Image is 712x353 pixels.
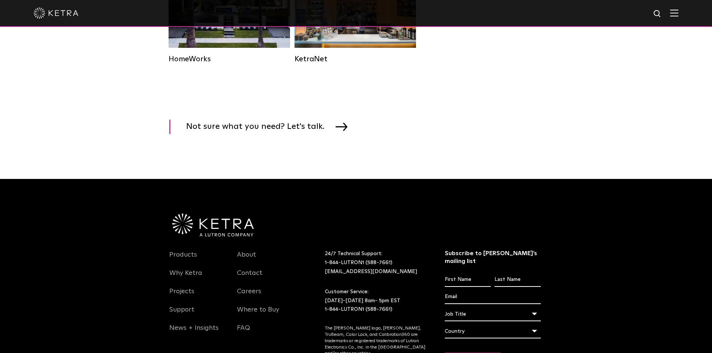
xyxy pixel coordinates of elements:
[445,324,541,338] div: Country
[325,269,417,274] a: [EMAIL_ADDRESS][DOMAIN_NAME]
[169,269,202,286] a: Why Ketra
[445,307,541,321] div: Job Title
[445,273,491,287] input: First Name
[295,55,416,64] div: KetraNet
[169,120,357,134] a: Not sure what you need? Let's talk.
[169,55,290,64] div: HomeWorks
[186,120,336,134] span: Not sure what you need? Let's talk.
[494,273,540,287] input: Last Name
[237,287,261,304] a: Careers
[325,260,392,265] a: 1-844-LUTRON1 (588-7661)
[172,214,254,237] img: Ketra-aLutronCo_White_RGB
[445,250,541,265] h3: Subscribe to [PERSON_NAME]’s mailing list
[445,290,541,304] input: Email
[169,251,197,268] a: Products
[336,123,348,131] img: arrow
[653,9,662,19] img: search icon
[670,9,678,16] img: Hamburger%20Nav.svg
[169,324,219,341] a: News + Insights
[34,7,78,19] img: ketra-logo-2019-white
[169,287,194,304] a: Projects
[169,250,226,341] div: Navigation Menu
[237,306,279,323] a: Where to Buy
[325,288,426,314] p: Customer Service: [DATE]-[DATE] 8am- 5pm EST
[237,269,262,286] a: Contact
[325,250,426,276] p: 24/7 Technical Support:
[237,251,256,268] a: About
[169,306,194,323] a: Support
[325,307,392,312] a: 1-844-LUTRON1 (588-7661)
[237,250,294,341] div: Navigation Menu
[237,324,250,341] a: FAQ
